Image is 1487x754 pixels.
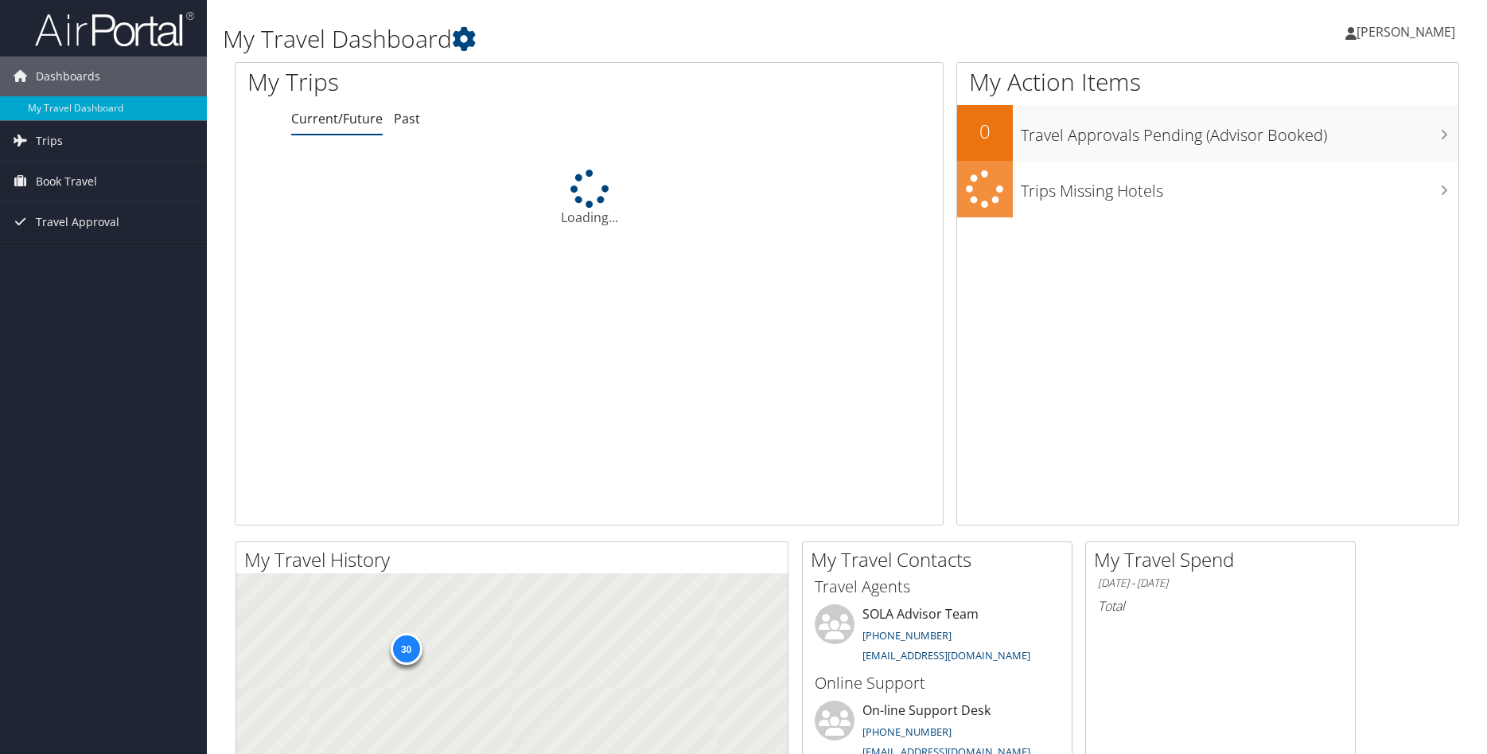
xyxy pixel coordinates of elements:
[1098,597,1343,615] h6: Total
[36,162,97,201] span: Book Travel
[807,604,1068,670] li: SOLA Advisor Team
[1021,172,1459,202] h3: Trips Missing Hotels
[862,628,952,643] a: [PHONE_NUMBER]
[957,105,1459,161] a: 0Travel Approvals Pending (Advisor Booked)
[811,546,1072,573] h2: My Travel Contacts
[36,121,63,161] span: Trips
[36,57,100,96] span: Dashboards
[247,65,636,99] h1: My Trips
[862,648,1030,662] a: [EMAIL_ADDRESS][DOMAIN_NAME]
[244,546,788,573] h2: My Travel History
[1098,576,1343,591] h6: [DATE] - [DATE]
[957,118,1013,145] h2: 0
[957,161,1459,217] a: Trips Missing Hotels
[1345,8,1471,56] a: [PERSON_NAME]
[815,672,1060,694] h3: Online Support
[394,110,420,127] a: Past
[957,65,1459,99] h1: My Action Items
[862,725,952,739] a: [PHONE_NUMBER]
[223,22,1055,56] h1: My Travel Dashboard
[236,170,943,227] div: Loading...
[390,633,422,665] div: 30
[36,202,119,242] span: Travel Approval
[291,110,383,127] a: Current/Future
[815,576,1060,598] h3: Travel Agents
[1094,546,1355,573] h2: My Travel Spend
[1021,116,1459,147] h3: Travel Approvals Pending (Advisor Booked)
[1357,23,1455,41] span: [PERSON_NAME]
[35,10,194,48] img: airportal-logo.png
